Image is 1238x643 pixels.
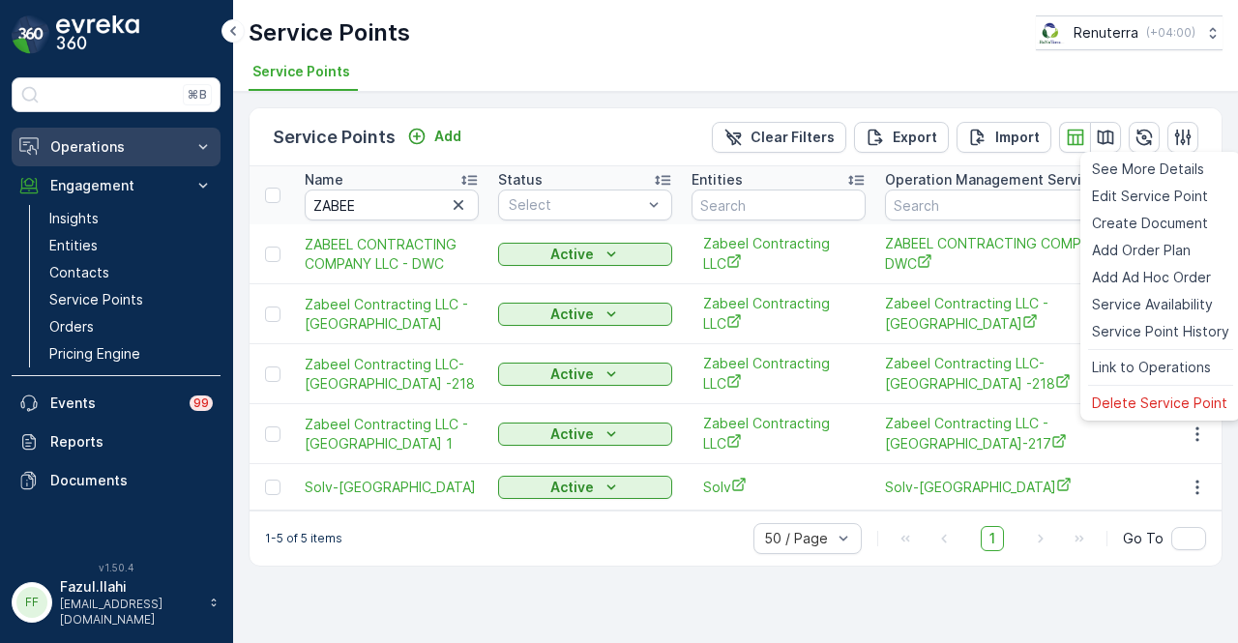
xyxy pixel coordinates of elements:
[498,423,672,446] button: Active
[550,478,594,497] p: Active
[1146,25,1195,41] p: ( +04:00 )
[12,577,221,628] button: FFFazul.Ilahi[EMAIL_ADDRESS][DOMAIN_NAME]
[305,415,479,453] a: Zabeel Contracting LLC - Hor Al Anz 1
[703,414,854,453] a: Zabeel Contracting LLC
[854,122,949,153] button: Export
[42,286,221,313] a: Service Points
[1092,394,1227,413] span: Delete Service Point
[50,176,182,195] p: Engagement
[498,303,672,326] button: Active
[42,232,221,259] a: Entities
[42,205,221,232] a: Insights
[12,384,221,423] a: Events99
[498,363,672,386] button: Active
[50,432,213,452] p: Reports
[885,414,1175,453] a: Zabeel Contracting LLC - Hor Al Anz-217
[42,313,221,340] a: Orders
[885,294,1175,334] a: Zabeel Contracting LLC - Al Sufuh
[995,128,1040,147] p: Import
[550,424,594,444] p: Active
[252,62,350,81] span: Service Points
[265,480,280,495] div: Toggle Row Selected
[550,365,594,384] p: Active
[885,190,1175,220] input: Search
[1084,264,1237,291] a: Add Ad Hoc Order
[42,340,221,367] a: Pricing Engine
[193,395,209,411] p: 99
[265,366,280,382] div: Toggle Row Selected
[498,476,672,499] button: Active
[42,259,221,286] a: Contacts
[305,355,479,394] a: Zabeel Contracting LLC- Hor Al Anz -218
[703,354,854,394] a: Zabeel Contracting LLC
[1084,237,1237,264] a: Add Order Plan
[751,128,835,147] p: Clear Filters
[12,423,221,461] a: Reports
[550,245,594,264] p: Active
[12,15,50,54] img: logo
[399,125,469,148] button: Add
[305,295,479,334] span: Zabeel Contracting LLC - [GEOGRAPHIC_DATA]
[1084,156,1237,183] a: See More Details
[305,170,343,190] p: Name
[885,354,1175,394] a: Zabeel Contracting LLC- Hor Al Anz -218
[1074,23,1138,43] p: Renuterra
[1092,187,1208,206] span: Edit Service Point
[188,87,207,102] p: ⌘B
[1092,268,1211,287] span: Add Ad Hoc Order
[305,478,479,497] a: Solv-Zabeel Park
[981,526,1004,551] span: 1
[56,15,139,54] img: logo_dark-DEwI_e13.png
[550,305,594,324] p: Active
[50,137,182,157] p: Operations
[885,170,1136,190] p: Operation Management Service Point
[885,414,1175,453] span: Zabeel Contracting LLC - [GEOGRAPHIC_DATA]-217
[12,562,221,573] span: v 1.50.4
[885,354,1175,394] span: Zabeel Contracting LLC- [GEOGRAPHIC_DATA] -218
[60,577,199,597] p: Fazul.Ilahi
[60,597,199,628] p: [EMAIL_ADDRESS][DOMAIN_NAME]
[712,122,846,153] button: Clear Filters
[703,294,854,334] a: Zabeel Contracting LLC
[49,236,98,255] p: Entities
[1092,295,1213,314] span: Service Availability
[49,209,99,228] p: Insights
[273,124,396,151] p: Service Points
[1092,160,1204,179] span: See More Details
[1092,322,1229,341] span: Service Point History
[498,243,672,266] button: Active
[957,122,1051,153] button: Import
[1092,214,1208,233] span: Create Document
[703,234,854,274] a: Zabeel Contracting LLC
[885,477,1175,497] span: Solv-[GEOGRAPHIC_DATA]
[1036,15,1223,50] button: Renuterra(+04:00)
[885,234,1175,274] a: ZABEEL CONTRACTING COMPANY LLC - DWC
[265,307,280,322] div: Toggle Row Selected
[1036,22,1066,44] img: Screenshot_2024-07-26_at_13.33.01.png
[1092,241,1191,260] span: Add Order Plan
[265,531,342,546] p: 1-5 of 5 items
[305,355,479,394] span: Zabeel Contracting LLC- [GEOGRAPHIC_DATA] -218
[265,426,280,442] div: Toggle Row Selected
[249,17,410,48] p: Service Points
[49,290,143,309] p: Service Points
[16,587,47,618] div: FF
[893,128,937,147] p: Export
[434,127,461,146] p: Add
[692,190,866,220] input: Search
[50,471,213,490] p: Documents
[509,195,642,215] p: Select
[12,166,221,205] button: Engagement
[305,190,479,220] input: Search
[12,128,221,166] button: Operations
[703,477,854,497] a: Solv
[885,294,1175,334] span: Zabeel Contracting LLC - [GEOGRAPHIC_DATA]
[305,235,479,274] a: ZABEEL CONTRACTING COMPANY LLC - DWC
